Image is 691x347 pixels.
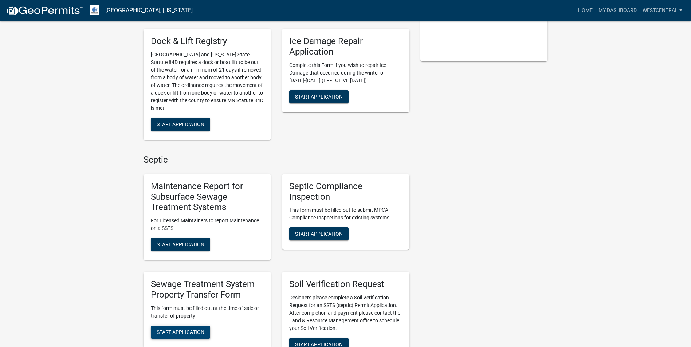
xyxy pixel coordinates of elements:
span: Start Application [295,93,343,99]
button: Start Application [289,227,349,240]
button: Start Application [151,326,210,339]
button: Start Application [151,118,210,131]
a: [GEOGRAPHIC_DATA], [US_STATE] [105,4,193,17]
p: [GEOGRAPHIC_DATA] and [US_STATE] State Statute 84D requires a dock or boat lift to be out of the ... [151,51,264,112]
span: Start Application [157,121,204,127]
a: Home [575,4,596,17]
p: Designers please complete a Soil Verification Request for an SSTS (septic) Permit Application. Af... [289,294,402,332]
button: Start Application [289,90,349,103]
h4: Septic [144,155,409,165]
a: My Dashboard [596,4,640,17]
span: Start Application [295,231,343,237]
h5: Septic Compliance Inspection [289,181,402,202]
h5: Dock & Lift Registry [151,36,264,47]
span: Start Application [157,329,204,335]
p: This form must be filled out at the time of sale or transfer of property [151,304,264,320]
p: Complete this Form if you wish to repair Ice Damage that occurred during the winter of [DATE]-[DA... [289,61,402,84]
h5: Maintenance Report for Subsurface Sewage Treatment Systems [151,181,264,212]
img: Otter Tail County, Minnesota [90,5,99,15]
h5: Ice Damage Repair Application [289,36,402,57]
button: Start Application [151,238,210,251]
p: For Licensed Maintainers to report Maintenance on a SSTS [151,217,264,232]
h5: Soil Verification Request [289,279,402,290]
a: westcentral [640,4,685,17]
p: This form must be filled out to submit MPCA Compliance Inspections for existing systems [289,206,402,222]
span: Start Application [157,242,204,247]
h5: Sewage Treatment System Property Transfer Form [151,279,264,300]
